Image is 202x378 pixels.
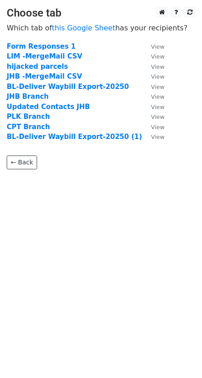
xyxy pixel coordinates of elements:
a: View [142,72,164,80]
small: View [151,43,164,50]
small: View [151,84,164,90]
a: View [142,52,164,60]
small: View [151,113,164,120]
a: BL-Deliver Waybill Export-20250 (1) [7,133,142,141]
a: hijacked parcels [7,63,68,71]
a: View [142,92,164,101]
a: Updated Contacts JHB [7,103,90,111]
a: PLK Branch [7,113,50,121]
a: JHB Branch [7,92,49,101]
a: CPT Branch [7,123,50,131]
small: View [151,104,164,110]
a: View [142,113,164,121]
a: View [142,133,164,141]
a: Form Responses 1 [7,42,76,50]
a: View [142,63,164,71]
small: View [151,93,164,100]
small: View [151,73,164,80]
h3: Choose tab [7,7,195,20]
a: View [142,123,164,131]
a: View [142,42,164,50]
small: View [151,63,164,70]
small: View [151,134,164,140]
a: View [142,83,164,91]
small: View [151,53,164,60]
a: BL-Deliver Waybill Export-20250 [7,83,129,91]
small: View [151,124,164,130]
a: LIM -MergeMail CSV [7,52,82,60]
p: Which tab of has your recipients? [7,23,195,33]
a: ← Back [7,155,37,169]
a: this Google Sheet [52,24,115,32]
a: JHB -MergeMail CSV [7,72,82,80]
a: View [142,103,164,111]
